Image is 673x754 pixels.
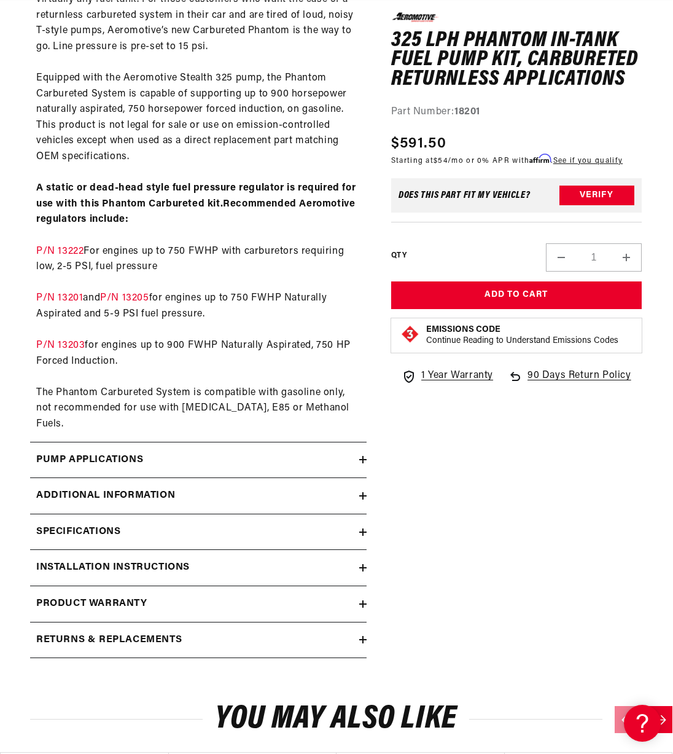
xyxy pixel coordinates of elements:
label: QTY [391,251,407,261]
h2: Returns & replacements [36,632,182,648]
summary: Specifications [30,514,367,550]
a: P/N 13203 [36,340,85,350]
span: $54 [434,157,448,164]
summary: Pump Applications [30,442,367,478]
div: Does This part fit My vehicle? [399,190,531,200]
a: 1 Year Warranty [402,368,493,384]
button: Next slide [645,706,672,733]
a: P/N 13205 [100,293,149,303]
span: 90 Days Return Policy [527,368,631,396]
span: Affirm [529,154,551,163]
span: 1 Year Warranty [421,368,493,384]
summary: Returns & replacements [30,622,367,658]
h1: 325 LPH Phantom In-Tank Fuel Pump Kit, Carbureted Returnless Applications [391,31,642,89]
strong: A static or dead-head style fuel pressure regulator is required for use with this Phantom Carbure... [36,183,356,209]
h2: Installation Instructions [36,560,190,576]
button: Previous slide [615,706,642,733]
summary: Product warranty [30,586,367,622]
div: Part Number: [391,104,642,120]
summary: Additional information [30,478,367,514]
h2: Pump Applications [36,452,143,468]
button: Verify [559,186,634,205]
strong: 18201 [454,107,480,117]
h2: You may also like [30,705,642,734]
p: Continue Reading to Understand Emissions Codes [426,336,618,347]
h2: Product warranty [36,596,147,612]
a: See if you qualify - Learn more about Affirm Financing (opens in modal) [553,157,623,164]
a: P/N 13201 [36,293,83,303]
summary: Installation Instructions [30,550,367,586]
button: Emissions CodeContinue Reading to Understand Emissions Codes [426,324,618,347]
h2: Additional information [36,488,175,504]
span: $591.50 [391,132,446,154]
p: Starting at /mo or 0% APR with . [391,154,623,166]
img: Emissions code [400,324,420,344]
h2: Specifications [36,524,120,540]
button: Add to Cart [391,281,642,309]
strong: Emissions Code [426,325,500,334]
a: P/N 13222 [36,246,84,256]
a: 90 Days Return Policy [508,368,631,396]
